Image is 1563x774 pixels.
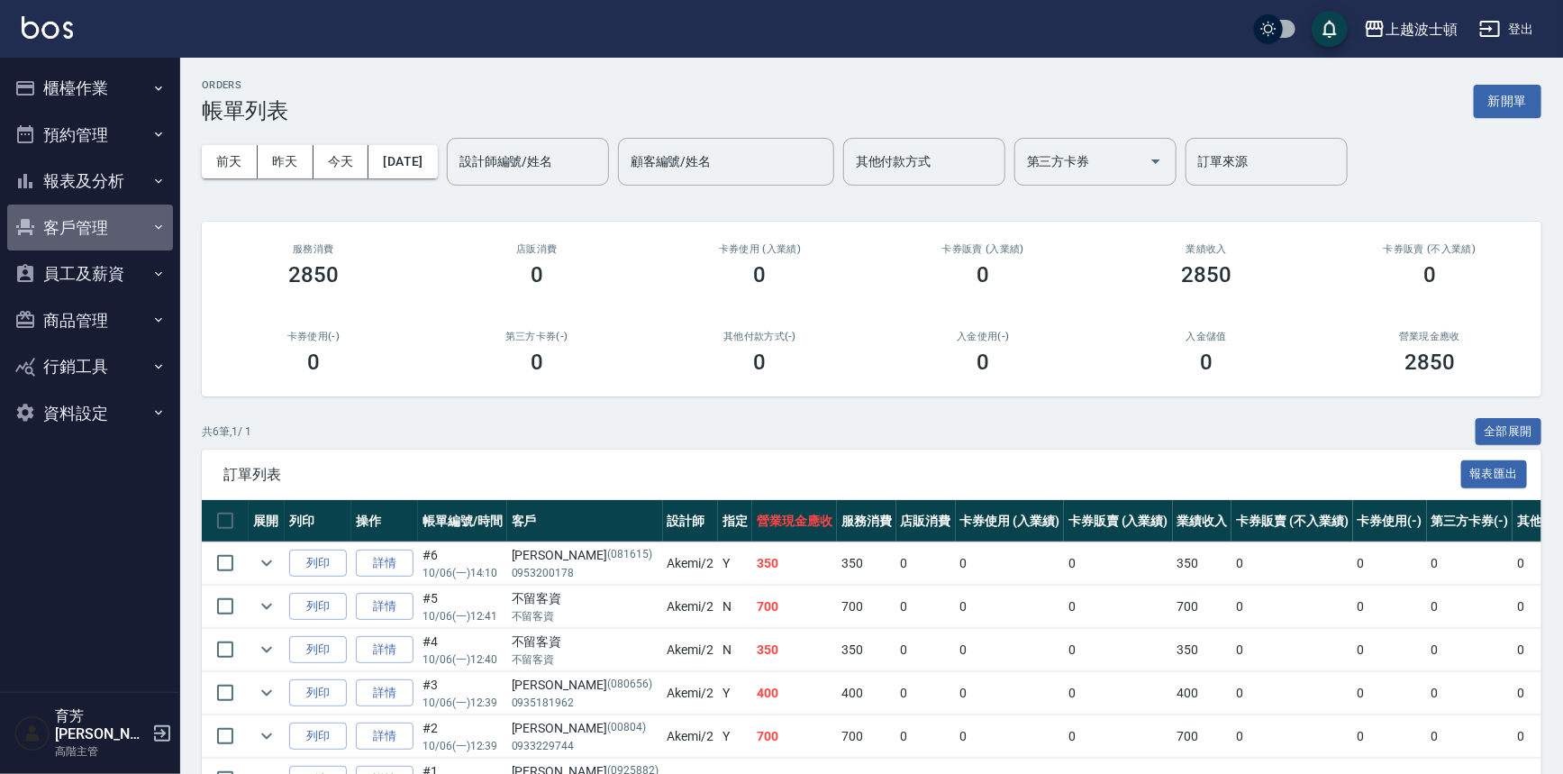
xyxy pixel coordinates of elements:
[896,500,956,542] th: 店販消費
[1423,262,1436,287] h3: 0
[512,719,659,738] div: [PERSON_NAME]
[512,633,659,651] div: 不留客資
[837,586,896,628] td: 700
[7,158,173,205] button: 報表及分析
[289,723,347,751] button: 列印
[1312,11,1348,47] button: save
[718,500,752,542] th: 指定
[418,586,507,628] td: #5
[285,500,351,542] th: 列印
[896,672,956,715] td: 0
[1353,500,1427,542] th: 卡券使用(-)
[423,738,503,754] p: 10/06 (一) 12:39
[289,550,347,578] button: 列印
[512,589,659,608] div: 不留客資
[512,695,659,711] p: 0935181962
[663,629,719,671] td: Akemi /2
[1427,672,1513,715] td: 0
[356,636,413,664] a: 詳情
[1173,715,1232,758] td: 700
[314,145,369,178] button: 今天
[7,390,173,437] button: 資料設定
[663,542,719,585] td: Akemi /2
[512,608,659,624] p: 不留客資
[956,586,1065,628] td: 0
[1064,672,1173,715] td: 0
[202,145,258,178] button: 前天
[1064,586,1173,628] td: 0
[1427,500,1513,542] th: 第三方卡券(-)
[837,500,896,542] th: 服務消費
[356,593,413,621] a: 詳情
[896,542,956,585] td: 0
[423,695,503,711] p: 10/06 (一) 12:39
[531,350,543,375] h3: 0
[1353,672,1427,715] td: 0
[893,243,1073,255] h2: 卡券販賣 (入業績)
[253,679,280,706] button: expand row
[1231,715,1352,758] td: 0
[512,546,659,565] div: [PERSON_NAME]
[1064,629,1173,671] td: 0
[718,672,752,715] td: Y
[55,743,147,760] p: 高階主管
[1474,85,1541,118] button: 新開單
[423,608,503,624] p: 10/06 (一) 12:41
[1173,586,1232,628] td: 700
[1461,460,1528,488] button: 報表匯出
[837,629,896,671] td: 350
[1357,11,1465,48] button: 上越波士頓
[307,350,320,375] h3: 0
[663,672,719,715] td: Akemi /2
[512,676,659,695] div: [PERSON_NAME]
[423,565,503,581] p: 10/06 (一) 14:10
[956,542,1065,585] td: 0
[1064,542,1173,585] td: 0
[1231,629,1352,671] td: 0
[752,715,837,758] td: 700
[258,145,314,178] button: 昨天
[202,79,288,91] h2: ORDERS
[754,262,767,287] h3: 0
[663,715,719,758] td: Akemi /2
[718,542,752,585] td: Y
[253,593,280,620] button: expand row
[249,500,285,542] th: 展開
[223,243,404,255] h3: 服務消費
[893,331,1073,342] h2: 入金使用(-)
[956,629,1065,671] td: 0
[1116,331,1296,342] h2: 入金儲值
[7,205,173,251] button: 客戶管理
[1340,243,1520,255] h2: 卡券販賣 (不入業績)
[752,586,837,628] td: 700
[1231,542,1352,585] td: 0
[531,262,543,287] h3: 0
[351,500,418,542] th: 操作
[752,629,837,671] td: 350
[356,550,413,578] a: 詳情
[418,629,507,671] td: #4
[1474,92,1541,109] a: 新開單
[253,550,280,577] button: expand row
[356,723,413,751] a: 詳情
[1141,147,1170,176] button: Open
[14,715,50,751] img: Person
[896,715,956,758] td: 0
[1231,586,1352,628] td: 0
[7,297,173,344] button: 商品管理
[1231,672,1352,715] td: 0
[289,679,347,707] button: 列印
[55,707,147,743] h5: 育芳[PERSON_NAME]
[202,423,251,440] p: 共 6 筆, 1 / 1
[288,262,339,287] h3: 2850
[956,500,1065,542] th: 卡券使用 (入業績)
[956,672,1065,715] td: 0
[752,500,837,542] th: 營業現金應收
[1353,629,1427,671] td: 0
[289,593,347,621] button: 列印
[1427,715,1513,758] td: 0
[22,16,73,39] img: Logo
[418,715,507,758] td: #2
[663,500,719,542] th: 設計師
[253,723,280,750] button: expand row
